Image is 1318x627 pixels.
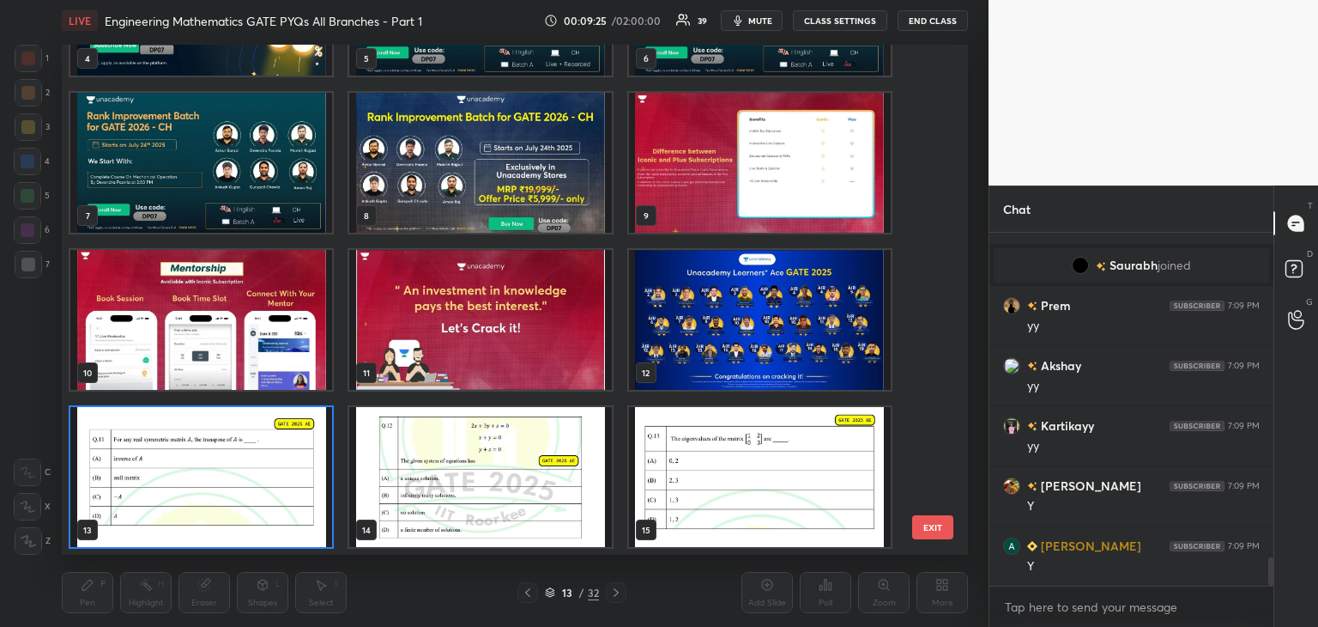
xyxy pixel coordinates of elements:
[349,93,611,233] img: 1756647082HIMW5O.pdf
[70,250,332,390] img: 1756647082HIMW5O.pdf
[1003,297,1020,314] img: 1d4650aa1dcc4edfaa0bc4bdc425bb32.jpg
[1228,541,1260,551] div: 7:09 PM
[349,407,611,547] img: 1756647082HIMW5O.pdf
[1109,259,1158,272] span: Saurabh
[14,459,51,486] div: C
[14,216,50,244] div: 6
[1170,481,1224,491] img: 4P8fHbbgJtejmAAAAAElFTkSuQmCC
[1027,558,1260,575] div: Y
[912,515,953,539] button: EXIT
[1027,438,1260,455] div: yy
[1037,537,1141,555] h6: [PERSON_NAME]
[721,10,783,31] button: mute
[14,493,51,520] div: X
[1170,361,1224,371] img: 4P8fHbbgJtejmAAAAAElFTkSuQmCC
[1003,478,1020,495] img: e9c240ff75274104827f226b681b4d65.94873631_3
[1027,318,1260,335] div: yy
[15,45,49,72] div: 1
[1158,259,1191,272] span: joined
[62,10,98,31] div: LIVE
[629,250,891,390] img: 1756647082HIMW5O.pdf
[1027,378,1260,395] div: yy
[15,251,50,278] div: 7
[898,10,968,31] button: End Class
[793,10,887,31] button: CLASS SETTINGS
[1027,541,1037,551] img: Learner_Badge_beginner_1_8b307cf2a0.svg
[1003,417,1020,435] img: c4ef84a5fbef48f1877e5e5450ce2e8b.jpg
[1308,199,1313,212] p: T
[1027,362,1037,371] img: no-rating-badge.077c3623.svg
[1307,247,1313,260] p: D
[1003,538,1020,555] img: 60a1d638e0b04b2da149eaf0fcee22f2.30708803_3
[1096,262,1106,271] img: no-rating-badge.077c3623.svg
[1027,422,1037,431] img: no-rating-badge.077c3623.svg
[579,587,584,598] div: /
[1037,356,1081,374] h6: Akshay
[15,113,50,141] div: 3
[1170,541,1224,551] img: 4P8fHbbgJtejmAAAAAElFTkSuQmCC
[14,148,50,175] div: 4
[14,182,50,210] div: 5
[70,93,332,233] img: 1756647082HIMW5O.pdf
[989,186,1044,232] p: Chat
[1170,301,1224,311] img: 4P8fHbbgJtejmAAAAAElFTkSuQmCC
[1228,481,1260,491] div: 7:09 PM
[1027,482,1037,491] img: no-rating-badge.077c3623.svg
[989,233,1273,587] div: grid
[1228,421,1260,431] div: 7:09 PM
[1037,477,1141,495] h6: [PERSON_NAME]
[349,250,611,390] img: 1756647082HIMW5O.pdf
[105,13,422,29] h4: Engineering Mathematics GATE PYQs All Branches - Part 1
[1228,361,1260,371] div: 7:09 PM
[1027,301,1037,311] img: no-rating-badge.077c3623.svg
[15,79,50,107] div: 2
[1072,257,1089,274] img: ff781df394274e07bb8d483162ee8079.jpg
[1003,357,1020,374] img: 3
[1306,295,1313,308] p: G
[559,587,576,598] div: 13
[62,45,938,555] div: grid
[1037,417,1094,435] h6: Kartikayy
[1027,498,1260,515] div: Y
[629,407,891,547] img: 1756647082HIMW5O.pdf
[1228,301,1260,311] div: 7:09 PM
[1170,421,1224,431] img: 4P8fHbbgJtejmAAAAAElFTkSuQmCC
[629,93,891,233] img: 1756647082HIMW5O.pdf
[1037,296,1071,314] h6: Prem
[588,585,599,600] div: 32
[748,15,772,27] span: mute
[698,16,707,25] div: 39
[70,407,332,547] img: 1756647082HIMW5O.pdf
[15,527,51,555] div: Z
